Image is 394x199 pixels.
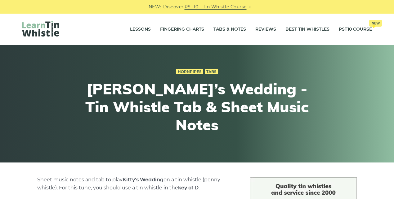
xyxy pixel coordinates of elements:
[255,22,276,37] a: Reviews
[178,185,199,191] strong: key of D
[176,69,203,74] a: Hornpipes
[83,80,311,134] h1: [PERSON_NAME]’s Wedding - Tin Whistle Tab & Sheet Music Notes
[369,20,382,27] span: New
[37,176,235,192] p: Sheet music notes and tab to play on a tin whistle (penny whistle). For this tune, you should use...
[339,22,372,37] a: PST10 CourseNew
[160,22,204,37] a: Fingering Charts
[205,69,218,74] a: Tabs
[123,177,163,183] strong: Kitty’s Wedding
[130,22,151,37] a: Lessons
[213,22,246,37] a: Tabs & Notes
[22,21,59,37] img: LearnTinWhistle.com
[285,22,329,37] a: Best Tin Whistles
